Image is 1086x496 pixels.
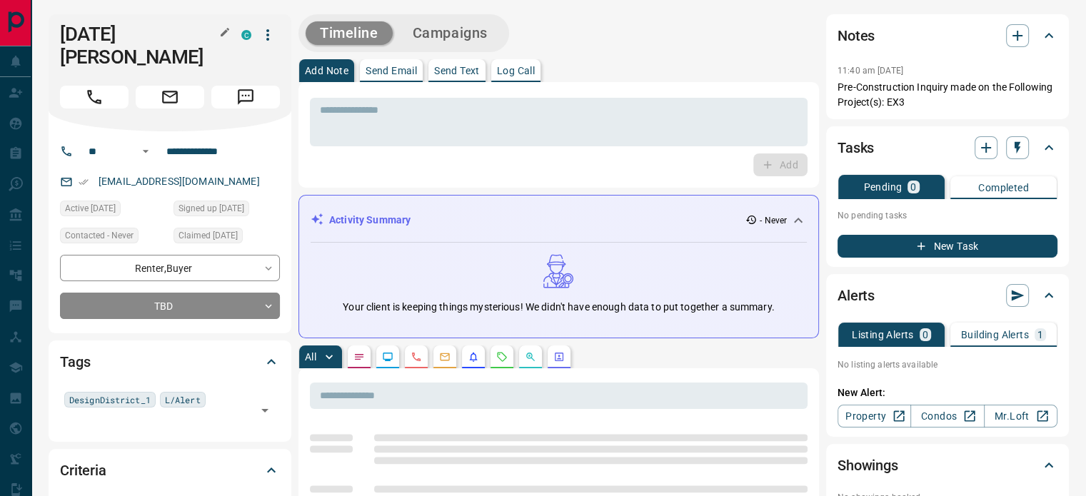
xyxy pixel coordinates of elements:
[60,459,106,482] h2: Criteria
[60,345,280,379] div: Tags
[760,214,787,227] p: - Never
[311,207,807,233] div: Activity Summary- Never
[241,30,251,40] div: condos.ca
[60,201,166,221] div: Fri Dec 01 2023
[255,400,275,420] button: Open
[1037,330,1043,340] p: 1
[838,284,875,307] h2: Alerts
[434,66,480,76] p: Send Text
[838,80,1057,110] p: Pre-Construction Inquiry made on the Following Project(s): EX3
[496,351,508,363] svg: Requests
[838,405,911,427] a: Property
[838,278,1057,313] div: Alerts
[838,19,1057,53] div: Notes
[136,86,204,108] span: Email
[525,351,536,363] svg: Opportunities
[79,177,89,187] svg: Email Verified
[838,24,875,47] h2: Notes
[838,454,898,477] h2: Showings
[306,21,393,45] button: Timeline
[863,182,902,192] p: Pending
[165,393,201,407] span: L/Alert
[211,86,280,108] span: Message
[838,385,1057,400] p: New Alert:
[922,330,928,340] p: 0
[343,300,774,315] p: Your client is keeping things mysterious! We didn't have enough data to put together a summary.
[174,228,280,248] div: Thu Dec 12 2019
[838,358,1057,371] p: No listing alerts available
[60,23,220,69] h1: [DATE][PERSON_NAME]
[838,448,1057,482] div: Showings
[329,213,411,228] p: Activity Summary
[366,66,417,76] p: Send Email
[838,131,1057,165] div: Tasks
[852,330,914,340] p: Listing Alerts
[69,393,151,407] span: DesignDistrict_1
[910,182,916,192] p: 0
[60,86,129,108] span: Call
[439,351,451,363] svg: Emails
[65,201,116,216] span: Active [DATE]
[411,351,422,363] svg: Calls
[910,405,984,427] a: Condos
[398,21,502,45] button: Campaigns
[553,351,565,363] svg: Agent Actions
[60,453,280,487] div: Criteria
[468,351,479,363] svg: Listing Alerts
[382,351,393,363] svg: Lead Browsing Activity
[60,350,90,373] h2: Tags
[99,176,260,187] a: [EMAIL_ADDRESS][DOMAIN_NAME]
[838,235,1057,258] button: New Task
[838,66,903,76] p: 11:40 am [DATE]
[978,183,1029,193] p: Completed
[353,351,365,363] svg: Notes
[174,201,280,221] div: Thu Dec 12 2019
[179,228,238,243] span: Claimed [DATE]
[305,66,348,76] p: Add Note
[497,66,535,76] p: Log Call
[838,136,874,159] h2: Tasks
[65,228,134,243] span: Contacted - Never
[961,330,1029,340] p: Building Alerts
[179,201,244,216] span: Signed up [DATE]
[60,255,280,281] div: Renter , Buyer
[984,405,1057,427] a: Mr.Loft
[305,352,316,362] p: All
[60,293,280,319] div: TBD
[137,143,154,160] button: Open
[838,205,1057,226] p: No pending tasks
